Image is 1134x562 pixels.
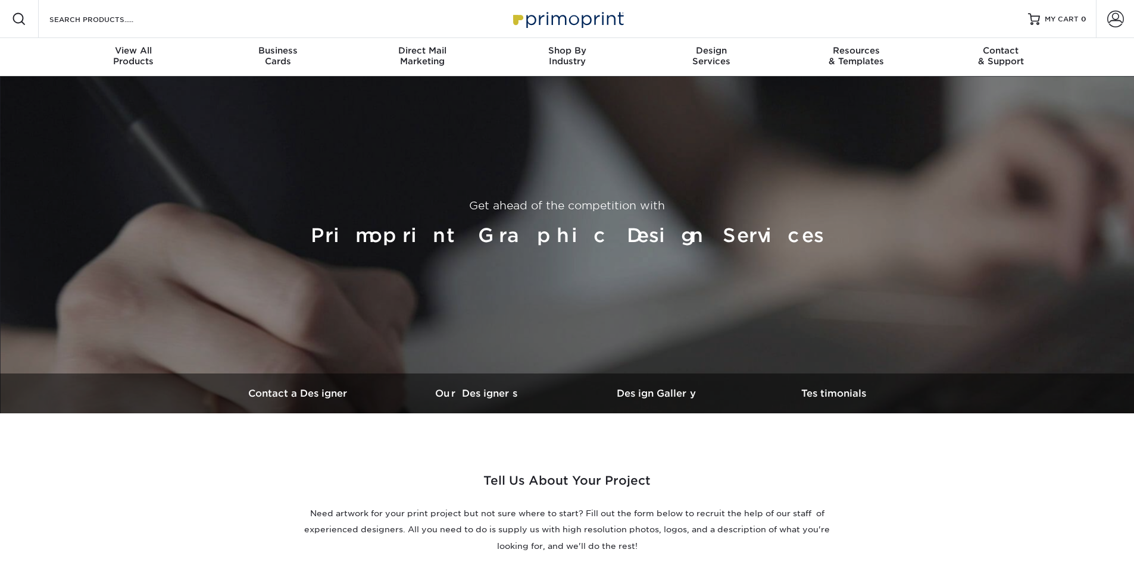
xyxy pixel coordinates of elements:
div: Industry [495,45,639,67]
span: View All [61,45,206,56]
div: Products [61,45,206,67]
a: BusinessCards [205,38,350,76]
div: & Templates [784,45,929,67]
img: Primoprint [508,6,627,32]
div: Marketing [350,45,495,67]
div: Services [639,45,784,67]
a: Resources& Templates [784,38,929,76]
h3: Contact a Designer [210,388,389,399]
span: Direct Mail [350,45,495,56]
a: DesignServices [639,38,784,76]
a: Contact& Support [929,38,1073,76]
a: Design Gallery [567,373,746,413]
span: Resources [784,45,929,56]
h2: Tell Us About Your Project [299,470,835,501]
a: Our Designers [389,373,567,413]
h3: Our Designers [389,388,567,399]
h3: Design Gallery [567,388,746,399]
a: Shop ByIndustry [495,38,639,76]
a: View AllProducts [61,38,206,76]
span: Design [639,45,784,56]
a: Contact a Designer [210,373,389,413]
a: Testimonials [746,373,924,413]
div: Cards [205,45,350,67]
span: MY CART [1045,14,1079,24]
h1: Primoprint Graphic Design Services [215,219,920,252]
a: Direct MailMarketing [350,38,495,76]
span: 0 [1081,15,1086,23]
span: Contact [929,45,1073,56]
p: Get ahead of the competition with [215,197,920,214]
span: Shop By [495,45,639,56]
input: SEARCH PRODUCTS..... [48,12,164,26]
p: Need artwork for your print project but not sure where to start? Fill out the form below to recru... [299,506,835,554]
div: & Support [929,45,1073,67]
span: Business [205,45,350,56]
h3: Testimonials [746,388,924,399]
